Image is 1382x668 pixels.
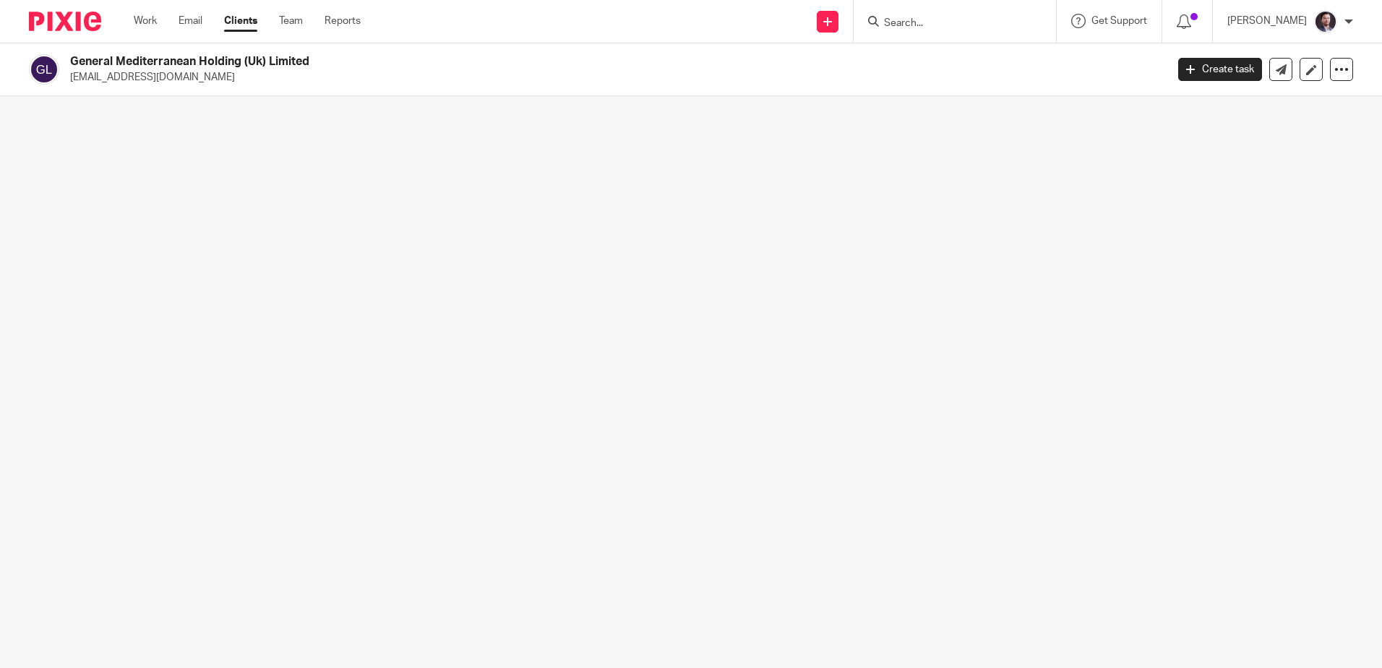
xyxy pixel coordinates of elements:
p: [EMAIL_ADDRESS][DOMAIN_NAME] [70,70,1156,85]
input: Search [883,17,1013,30]
a: Team [279,14,303,28]
p: [PERSON_NAME] [1227,14,1307,28]
a: Reports [325,14,361,28]
img: Pixie [29,12,101,31]
span: Get Support [1091,16,1147,26]
a: Create task [1178,58,1262,81]
a: Work [134,14,157,28]
a: Email [179,14,202,28]
h2: General Mediterranean Holding (Uk) Limited [70,54,939,69]
a: Clients [224,14,257,28]
img: Capture.PNG [1314,10,1337,33]
img: svg%3E [29,54,59,85]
